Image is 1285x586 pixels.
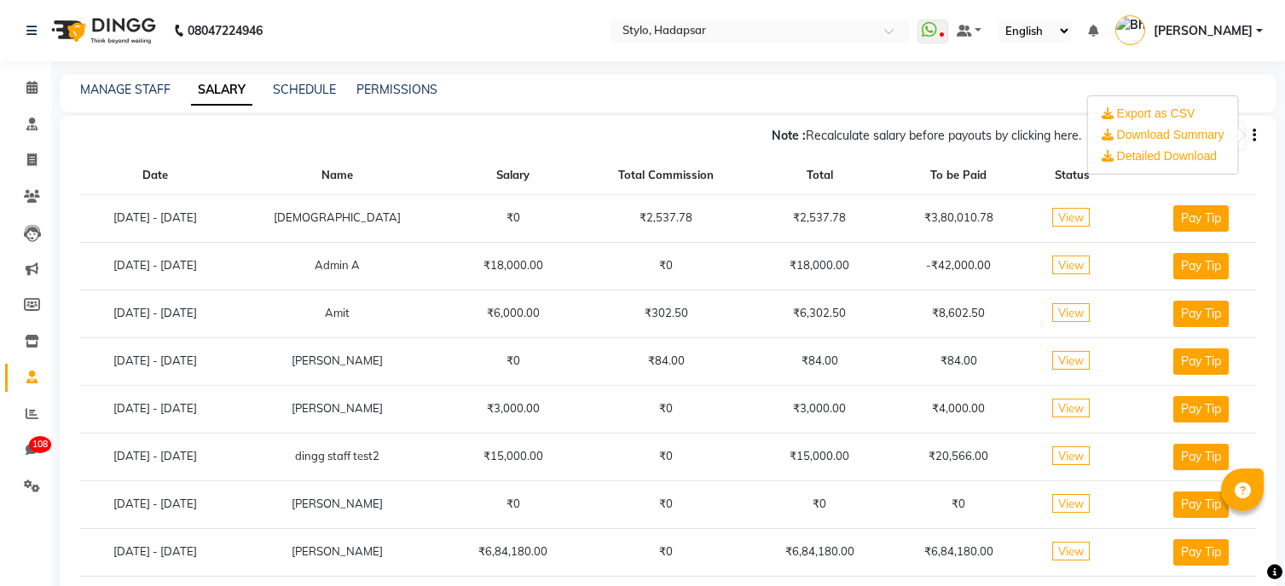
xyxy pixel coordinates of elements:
th: Total Commission [582,157,750,194]
span: View [1052,399,1090,417]
button: Pay Tip [1173,253,1229,279]
td: ₹2,537.78 [750,194,889,242]
a: SCHEDULE [273,82,336,97]
td: [DATE] - [DATE] [80,337,230,385]
b: 08047224946 [188,7,263,55]
a: 108 [5,436,46,464]
td: [DATE] - [DATE] [80,433,230,480]
td: [PERSON_NAME] [230,385,443,433]
img: Bhushan Kolhe [1115,15,1145,45]
a: Export as CSV [1102,106,1195,120]
button: Pay Tip [1173,301,1229,327]
td: ₹2,537.78 [582,194,750,242]
th: Salary [443,157,582,194]
th: Date [80,157,230,194]
td: ₹6,84,180.00 [443,528,582,576]
td: ₹0 [582,528,750,576]
td: ₹4,000.00 [889,385,1028,433]
td: ₹0 [582,480,750,528]
button: Pay Tip [1173,491,1229,518]
td: ₹0 [443,480,582,528]
a: Download Summary [1102,128,1224,141]
td: ₹15,000.00 [443,433,582,480]
td: ₹8,602.50 [889,290,1028,337]
td: ₹18,000.00 [750,242,889,290]
td: [PERSON_NAME] [230,337,443,385]
td: ₹302.50 [582,290,750,337]
td: ₹15,000.00 [750,433,889,480]
td: [PERSON_NAME] [230,480,443,528]
td: ₹3,80,010.78 [889,194,1028,242]
td: [DEMOGRAPHIC_DATA] [230,194,443,242]
a: Detailed Download [1102,149,1218,163]
td: ₹0 [443,194,582,242]
td: ₹3,000.00 [750,385,889,433]
span: View [1052,542,1090,560]
iframe: chat widget [1213,518,1268,569]
span: Note : [772,128,806,143]
td: ₹20,566.00 [889,433,1028,480]
td: [DATE] - [DATE] [80,528,230,576]
td: ₹0 [582,385,750,433]
th: Status [1028,157,1117,194]
td: ₹84.00 [582,337,750,385]
div: Recalculate salary before payouts by clicking here. [772,127,1081,145]
td: ₹6,84,180.00 [750,528,889,576]
span: [PERSON_NAME] [1154,22,1253,40]
a: MANAGE STAFF [80,82,171,97]
td: [DATE] - [DATE] [80,194,230,242]
td: [PERSON_NAME] [230,528,443,576]
span: View [1052,208,1090,227]
td: Amit [230,290,443,337]
a: SALARY [191,75,252,106]
td: ₹0 [582,242,750,290]
img: logo [43,7,160,55]
span: View [1052,256,1090,274]
td: ₹3,000.00 [443,385,582,433]
td: ₹6,84,180.00 [889,528,1028,576]
td: ₹0 [443,337,582,385]
button: Pay Tip [1173,348,1229,375]
td: [DATE] - [DATE] [80,385,230,433]
td: ₹6,000.00 [443,290,582,337]
button: Pay Tip [1173,396,1229,422]
td: [DATE] - [DATE] [80,290,230,337]
td: -₹42,000.00 [889,242,1028,290]
td: ₹84.00 [750,337,889,385]
td: ₹84.00 [889,337,1028,385]
td: Admin A [230,242,443,290]
th: To be Paid [889,157,1028,194]
td: [DATE] - [DATE] [80,242,230,290]
a: PERMISSIONS [356,82,437,97]
span: View [1052,351,1090,370]
span: View [1052,446,1090,465]
td: ₹6,302.50 [750,290,889,337]
button: Pay Tip [1173,539,1229,566]
td: ₹0 [582,433,750,480]
th: Total [750,157,889,194]
td: ₹18,000.00 [443,242,582,290]
td: ₹0 [889,480,1028,528]
button: Pay Tip [1173,444,1229,470]
th: Name [230,157,443,194]
button: Pay Tip [1173,205,1229,232]
span: View [1052,494,1090,513]
td: [DATE] - [DATE] [80,480,230,528]
span: View [1052,303,1090,322]
span: 108 [29,436,51,453]
td: dingg staff test2 [230,433,443,480]
td: ₹0 [750,480,889,528]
